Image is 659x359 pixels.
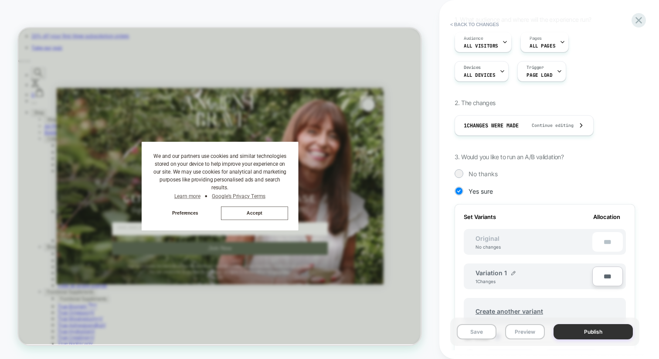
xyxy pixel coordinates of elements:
[464,65,481,71] span: Devices
[464,35,483,41] span: Audience
[505,324,545,339] button: Preview
[455,153,564,161] span: 3. Would you like to run an A/B validation?
[464,72,495,78] span: ALL DEVICES
[511,271,516,275] img: edit
[270,238,359,256] button: Accept
[469,188,493,195] span: Yes sure
[554,324,633,339] button: Publish
[178,166,360,218] span: We and our partners use cookies and similar technologies stored on your device to help improve yo...
[469,170,498,178] span: No thanks
[476,279,502,284] div: 1 Changes
[476,269,507,277] span: Variation 1
[464,43,498,49] span: All Visitors
[248,219,252,230] span: ●
[455,16,591,23] span: 1. What audience and where will the experience run?
[464,213,496,220] span: Set Variants
[207,218,244,231] a: Learn more
[257,218,331,231] a: Google's Privacy Terms
[530,35,542,41] span: Pages
[467,244,510,250] div: No changes
[530,43,555,49] span: ALL PAGES
[527,72,552,78] span: Page Load
[464,122,519,129] span: 1 Changes were made
[593,213,620,220] span: Allocation
[457,324,496,339] button: Save
[527,65,544,71] span: Trigger
[467,301,552,321] span: Create another variant
[446,17,503,31] button: < Back to changes
[467,235,508,242] span: Original
[523,123,574,128] span: Continue editing
[455,99,496,106] span: 2. The changes
[178,238,267,256] button: Preferences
